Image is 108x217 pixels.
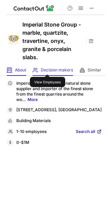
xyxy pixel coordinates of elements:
[16,129,47,135] p: 1-10 employees
[16,81,102,102] p: Imperial Stone Group is a natural stone supplier and importer of the finest stone from the finest...
[76,129,95,135] span: Search all
[14,4,54,12] img: ContactOut v5.3.10
[28,97,38,102] a: More
[88,67,101,73] span: Similar
[16,107,102,113] div: [STREET_ADDRESS], [GEOGRAPHIC_DATA]
[16,140,102,146] div: 0-$1M
[16,118,102,124] div: Building Materials
[76,129,102,135] a: Search all
[22,20,84,61] h1: Imperial Stone Group - marble, quartzite, travertine, onyx, granite & porcelain slabs.
[41,67,73,73] span: Decision makers
[15,67,26,73] span: About
[7,33,20,47] img: 370ff43ca5aedef34a0103f7cfbb8f37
